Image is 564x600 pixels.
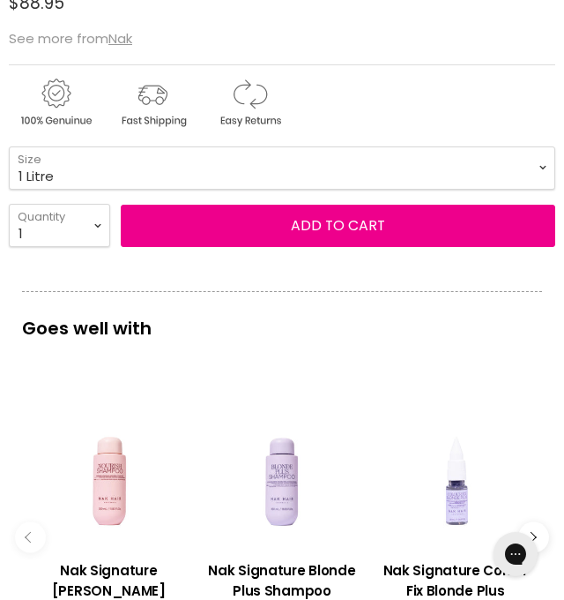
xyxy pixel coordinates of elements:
img: shipping.gif [106,76,199,130]
img: genuine.gif [9,76,102,130]
select: Quantity [9,204,110,247]
p: Goes well with [22,291,542,348]
img: returns.gif [203,76,296,130]
button: Add to cart [121,205,555,247]
span: See more from [9,29,132,48]
span: Add to cart [291,215,385,236]
iframe: Gorgias live chat messenger [485,526,546,582]
a: Nak [108,29,132,48]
